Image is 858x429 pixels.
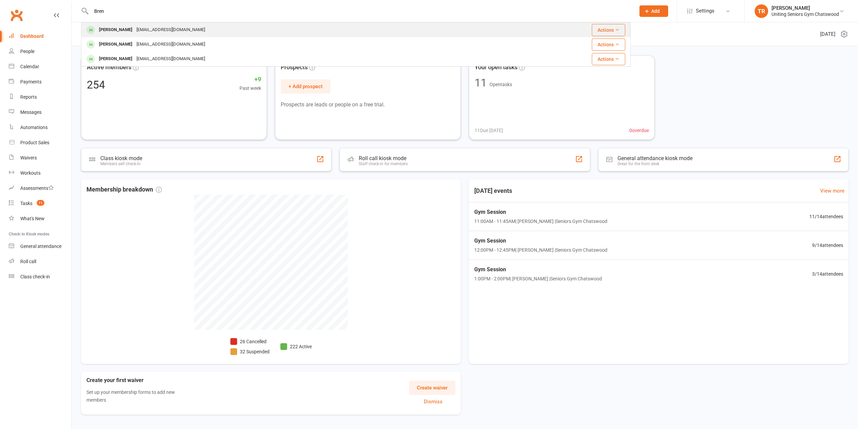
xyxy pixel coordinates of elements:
[134,25,207,35] div: [EMAIL_ADDRESS][DOMAIN_NAME]
[9,254,71,269] a: Roll call
[696,3,714,19] span: Settings
[134,54,207,64] div: [EMAIL_ADDRESS][DOMAIN_NAME]
[281,62,308,72] span: Prospects
[409,381,455,395] button: Create waiver
[20,259,36,264] div: Roll call
[86,388,185,404] p: Set up your membership forms to add new members
[20,140,49,145] div: Product Sales
[134,40,207,49] div: [EMAIL_ADDRESS][DOMAIN_NAME]
[475,127,503,134] span: 11 Due [DATE]
[281,100,455,109] p: Prospects are leads or people on a free trial.
[474,208,607,217] span: Gym Session
[469,185,518,197] h3: [DATE] events
[20,201,32,206] div: Tasks
[100,155,142,161] div: Class kiosk mode
[755,4,768,18] div: TR
[20,64,39,69] div: Calendar
[20,185,54,191] div: Assessments
[89,6,631,16] input: Search...
[820,187,844,195] a: View more
[20,170,41,176] div: Workouts
[651,8,660,14] span: Add
[20,155,37,160] div: Waivers
[37,200,44,206] span: 11
[629,127,649,134] span: 0 overdue
[9,211,71,226] a: What's New
[20,33,44,39] div: Dashboard
[230,348,270,355] li: 32 Suspended
[9,74,71,90] a: Payments
[230,338,270,345] li: 26 Cancelled
[9,29,71,44] a: Dashboard
[489,82,512,87] span: Open tasks
[9,90,71,105] a: Reports
[820,30,835,38] span: [DATE]
[97,40,134,49] div: [PERSON_NAME]
[411,398,455,406] button: Dismiss
[639,5,668,17] button: Add
[281,79,330,94] button: + Add prospect
[474,275,602,282] span: 1:00PM - 2:00PM | [PERSON_NAME] | Seniors Gym Chatswood
[20,49,34,54] div: People
[87,62,131,72] span: Active members
[474,236,607,245] span: Gym Session
[20,244,61,249] div: General attendance
[475,62,518,72] span: Your open tasks
[772,5,839,11] div: [PERSON_NAME]
[100,161,142,166] div: Members self check-in
[86,377,196,383] h3: Create your first waiver
[20,274,50,279] div: Class check-in
[474,246,607,254] span: 12:00PM - 12:45PM | [PERSON_NAME] | Seniors Gym Chatswood
[592,24,625,36] button: Actions
[359,155,408,161] div: Roll call kiosk mode
[617,155,692,161] div: General attendance kiosk mode
[617,161,692,166] div: Great for the front desk
[20,109,42,115] div: Messages
[239,84,261,92] span: Past week
[809,213,843,220] span: 11 / 14 attendees
[359,161,408,166] div: Staff check-in for members
[97,54,134,64] div: [PERSON_NAME]
[9,166,71,181] a: Workouts
[280,343,312,350] li: 222 Active
[97,25,134,35] div: [PERSON_NAME]
[9,269,71,284] a: Class kiosk mode
[86,185,162,195] span: Membership breakdown
[474,218,607,225] span: 11:00AM - 11:45AM | [PERSON_NAME] | Seniors Gym Chatswood
[20,125,48,130] div: Automations
[8,7,25,24] a: Clubworx
[9,105,71,120] a: Messages
[9,120,71,135] a: Automations
[239,75,261,84] span: +9
[9,196,71,211] a: Tasks 11
[9,135,71,150] a: Product Sales
[474,265,602,274] span: Gym Session
[20,216,45,221] div: What's New
[812,242,843,249] span: 9 / 14 attendees
[592,39,625,51] button: Actions
[9,44,71,59] a: People
[812,270,843,278] span: 3 / 14 attendees
[87,79,105,90] div: 254
[9,59,71,74] a: Calendar
[9,239,71,254] a: General attendance kiosk mode
[772,11,839,17] div: Uniting Seniors Gym Chatswood
[20,79,42,84] div: Payments
[9,150,71,166] a: Waivers
[592,53,625,65] button: Actions
[9,181,71,196] a: Assessments
[475,77,487,88] div: 11
[20,94,37,100] div: Reports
